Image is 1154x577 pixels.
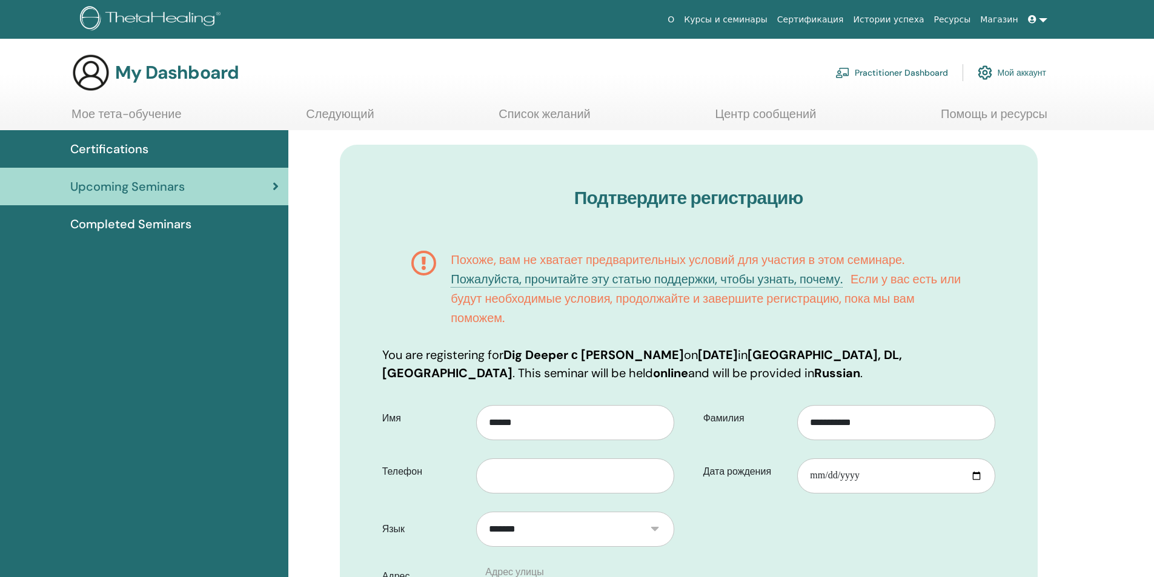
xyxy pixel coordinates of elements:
p: You are registering for on in . This seminar will be held and will be provided in . [382,346,995,382]
label: Язык [373,518,477,541]
a: Центр сообщений [715,107,816,130]
label: Фамилия [694,407,798,430]
a: О [663,8,679,31]
h3: My Dashboard [115,62,239,84]
b: Russian [814,365,860,381]
a: Истории успеха [849,8,929,31]
a: Следующий [306,107,374,130]
label: Телефон [373,460,477,483]
h3: Подтвердите регистрацию [382,187,995,209]
a: Мой аккаунт [978,59,1046,86]
b: [DATE] [698,347,738,363]
b: Dig Deeper с [PERSON_NAME] [503,347,684,363]
a: Магазин [975,8,1023,31]
span: Upcoming Seminars [70,177,185,196]
label: Дата рождения [694,460,798,483]
a: Мое тета-обучение [71,107,182,130]
a: Курсы и семинары [679,8,772,31]
img: chalkboard-teacher.svg [835,67,850,78]
img: cog.svg [978,62,992,83]
a: Сертификация [772,8,849,31]
a: Помощь и ресурсы [941,107,1047,130]
span: Certifications [70,140,148,158]
span: Если у вас есть или будут необходимые условия, продолжайте и завершите регистрацию, пока мы вам п... [451,271,961,326]
b: online [653,365,688,381]
span: Похоже, вам не хватает предварительных условий для участия в этом семинаре. [451,252,904,268]
img: logo.png [80,6,225,33]
a: Practitioner Dashboard [835,59,948,86]
img: generic-user-icon.jpg [71,53,110,92]
a: Ресурсы [929,8,976,31]
label: Имя [373,407,477,430]
a: Пожалуйста, прочитайте эту статью поддержки, чтобы узнать, почему. [451,271,843,288]
a: Список желаний [499,107,591,130]
span: Completed Seminars [70,215,191,233]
